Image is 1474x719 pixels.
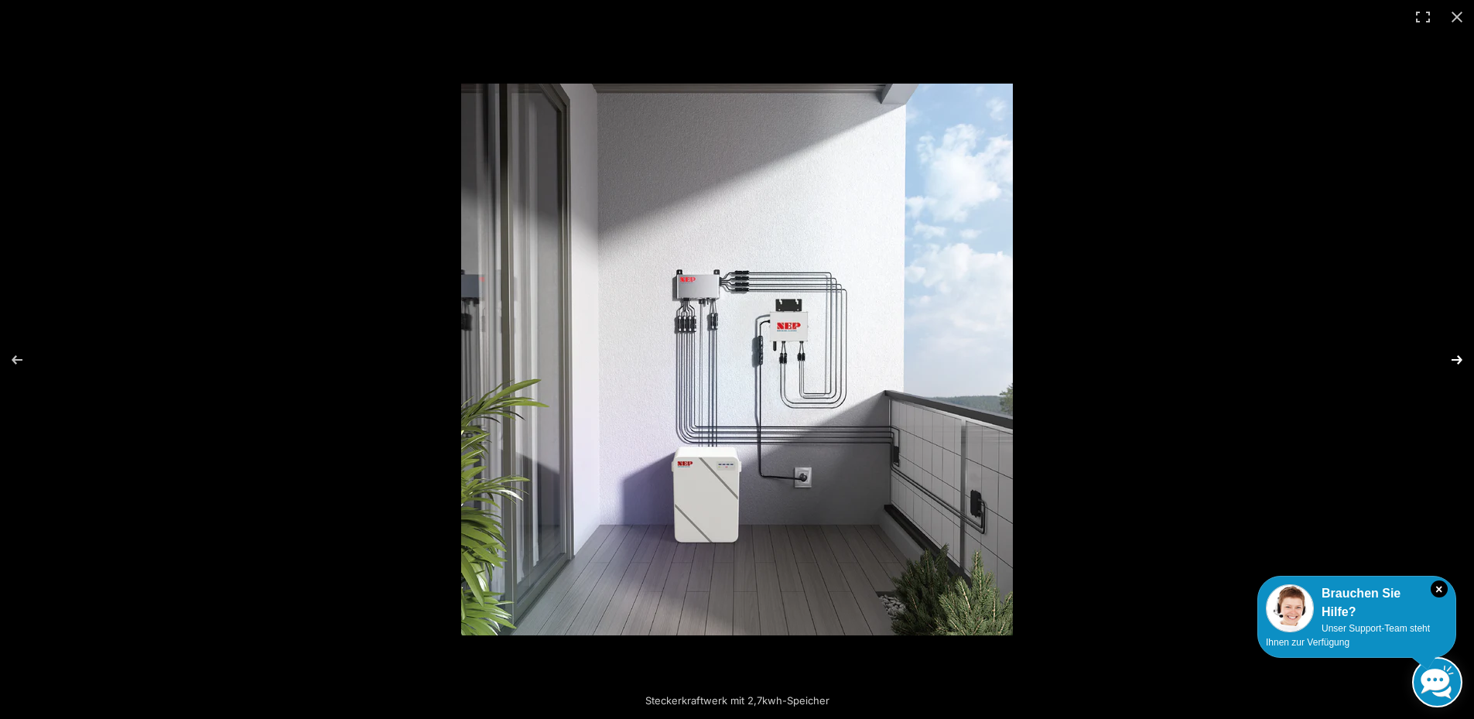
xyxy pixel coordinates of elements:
[575,685,900,716] div: Steckerkraftwerk mit 2,7kwh-Speicher
[1266,584,1448,621] div: Brauchen Sie Hilfe?
[1266,584,1314,632] img: Customer service
[1266,623,1430,648] span: Unser Support-Team steht Ihnen zur Verfügung
[1431,580,1448,597] i: Schließen
[461,84,1013,635] img: Steckerkraftwerk mit 2,7kwh-Speicher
